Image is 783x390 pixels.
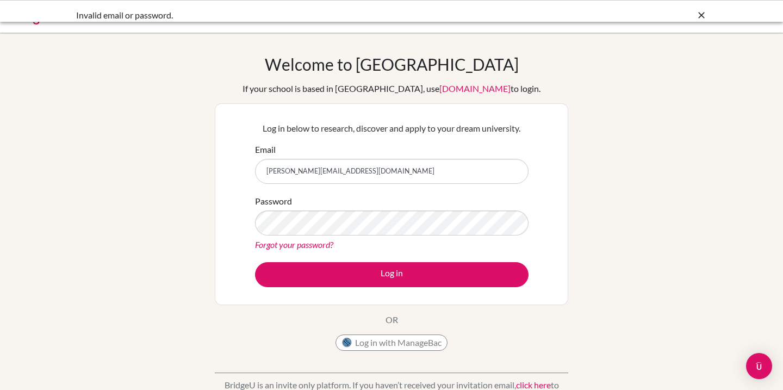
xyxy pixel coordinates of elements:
button: Log in [255,262,529,287]
p: Log in below to research, discover and apply to your dream university. [255,122,529,135]
p: OR [386,313,398,326]
label: Password [255,195,292,208]
button: Log in with ManageBac [335,335,448,351]
a: click here [516,380,551,390]
a: [DOMAIN_NAME] [439,83,511,94]
a: Forgot your password? [255,239,333,250]
div: If your school is based in [GEOGRAPHIC_DATA], use to login. [243,82,540,95]
h1: Welcome to [GEOGRAPHIC_DATA] [265,54,519,74]
div: Open Intercom Messenger [746,353,772,379]
label: Email [255,143,276,156]
div: Invalid email or password. [76,9,544,22]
